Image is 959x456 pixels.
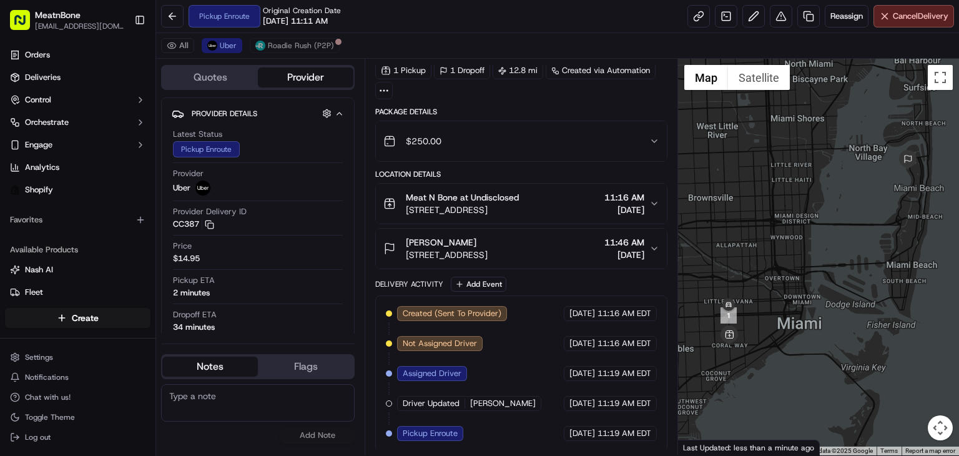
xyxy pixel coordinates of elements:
img: Nash [12,12,37,37]
img: Wisdom Oko [12,181,32,206]
span: Cancel Delivery [893,11,948,22]
div: 1 [720,307,737,324]
span: Assigned Driver [403,368,461,379]
button: Create [5,308,150,328]
div: 📗 [12,280,22,290]
button: Toggle Theme [5,409,150,426]
span: Control [25,94,51,106]
button: Meat N Bone at Undisclosed[STREET_ADDRESS]11:16 AM[DATE] [376,184,667,224]
button: Nash AI [5,260,150,280]
input: Got a question? Start typing here... [32,80,225,93]
button: Add Event [451,277,506,292]
div: 1 Pickup [375,62,431,79]
button: [EMAIL_ADDRESS][DOMAIN_NAME] [35,21,124,31]
span: Log out [25,432,51,442]
span: Orchestrate [25,117,69,128]
img: uber-new-logo.jpeg [195,181,210,196]
span: Notifications [25,372,69,382]
button: CancelDelivery [873,5,954,27]
div: Location Details [375,169,667,179]
button: Show street map [684,65,728,90]
span: Toggle Theme [25,412,75,422]
span: Not Assigned Driver [403,338,477,349]
button: Provider [258,67,353,87]
span: 11:16 AM EDT [598,338,651,349]
img: 8571987876998_91fb9ceb93ad5c398215_72.jpg [26,119,49,141]
a: Report a map error [905,447,955,454]
span: Original Creation Date [263,6,341,16]
button: Flags [258,357,353,377]
button: Chat with us! [5,389,150,406]
span: API Documentation [118,279,200,291]
div: 12.8 mi [493,62,543,79]
div: We're available if you need us! [56,131,172,141]
span: Reassign [830,11,863,22]
span: Uber [220,41,237,51]
span: Dropoff ETA [173,309,217,320]
button: Uber [202,38,242,53]
span: 11:19 AM EDT [598,398,651,409]
span: Wisdom [PERSON_NAME] [39,227,133,237]
button: Notes [162,357,258,377]
span: Uber [173,182,190,194]
img: Wisdom Oko [12,215,32,239]
div: Available Products [5,240,150,260]
button: $250.00 [376,121,667,161]
span: [DATE] [142,227,168,237]
a: Orders [5,45,150,65]
span: Provider Details [192,109,257,119]
div: Past conversations [12,162,84,172]
button: See all [194,159,227,174]
span: • [135,193,140,203]
button: Orchestrate [5,112,150,132]
span: [DATE] [142,193,168,203]
img: 1736555255976-a54dd68f-1ca7-489b-9aae-adbdc363a1c4 [12,119,35,141]
button: Reassign [825,5,868,27]
img: 1736555255976-a54dd68f-1ca7-489b-9aae-adbdc363a1c4 [25,227,35,237]
span: Pickup ETA [173,275,215,286]
span: Engage [25,139,52,151]
span: [PERSON_NAME] [406,236,476,249]
a: Powered byPylon [88,309,151,319]
button: Notifications [5,369,150,386]
button: MeatnBone [35,9,81,21]
button: [PERSON_NAME][STREET_ADDRESS]11:46 AM[DATE] [376,229,667,269]
span: Pickup Enroute [403,428,458,439]
img: Shopify logo [10,185,20,195]
span: Map data ©2025 Google [805,447,873,454]
button: Provider Details [172,103,344,124]
span: Create [72,312,99,324]
span: 11:16 AM [604,191,644,204]
div: 💻 [106,280,116,290]
span: Driver Updated [403,398,460,409]
img: 1736555255976-a54dd68f-1ca7-489b-9aae-adbdc363a1c4 [25,194,35,204]
span: [DATE] [604,249,644,261]
span: 11:46 AM [604,236,644,249]
div: Last Updated: less than a minute ago [678,440,820,455]
span: Provider [173,168,204,179]
span: $14.95 [173,253,200,264]
div: Start new chat [56,119,205,131]
span: Chat with us! [25,392,71,402]
span: Price [173,240,192,252]
span: Wisdom [PERSON_NAME] [39,193,133,203]
span: Shopify [25,184,53,196]
button: MeatnBone[EMAIL_ADDRESS][DOMAIN_NAME] [5,5,129,35]
div: Delivery Activity [375,279,443,289]
a: Fleet [10,287,145,298]
div: 1 Dropoff [434,62,490,79]
button: Fleet [5,282,150,302]
span: • [135,227,140,237]
span: [DATE] [569,368,595,379]
img: roadie-logo-v2.jpg [255,41,265,51]
span: [DATE] 11:11 AM [263,16,328,27]
a: Open this area in Google Maps (opens a new window) [681,439,722,455]
span: Provider Delivery ID [173,206,247,217]
span: $250.00 [406,135,441,147]
a: Created via Automation [546,62,656,79]
button: Map camera controls [928,415,953,440]
span: [DATE] [569,338,595,349]
a: 💻API Documentation [101,274,205,296]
